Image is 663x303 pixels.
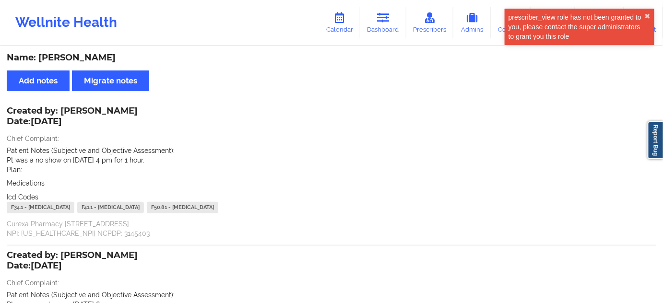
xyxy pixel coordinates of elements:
[7,52,656,63] div: Name: [PERSON_NAME]
[645,12,651,20] button: close
[7,219,656,238] p: Curexa Pharmacy [STREET_ADDRESS] NPI: [US_HEALTHCARE_NPI] NCPDP: 3145403
[7,193,38,201] span: Icd Codes
[72,70,149,91] button: Migrate notes
[453,7,491,38] a: Admins
[7,279,59,287] span: Chief Complaint:
[491,7,531,38] a: Coaches
[77,202,144,213] div: F41.1 - [MEDICAL_DATA]
[7,155,656,165] p: Pt was a no show on [DATE] 4 pm for 1 hour.
[7,166,22,174] span: Plan:
[7,260,138,272] p: Date: [DATE]
[7,70,70,91] button: Add notes
[7,250,138,272] div: Created by: [PERSON_NAME]
[7,116,138,128] p: Date: [DATE]
[7,147,175,154] span: Patient Notes (Subjective and Objective Assessment):
[509,12,645,41] div: prescriber_view role has not been granted to you, please contact the super administrators to gran...
[7,291,175,299] span: Patient Notes (Subjective and Objective Assessment):
[7,135,59,142] span: Chief Complaint:
[7,106,138,128] div: Created by: [PERSON_NAME]
[648,121,663,159] a: Report Bug
[360,7,406,38] a: Dashboard
[319,7,360,38] a: Calendar
[7,202,74,213] div: F34.1 - [MEDICAL_DATA]
[406,7,454,38] a: Prescribers
[7,179,45,187] span: Medications
[147,202,218,213] div: F50.81 - [MEDICAL_DATA]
